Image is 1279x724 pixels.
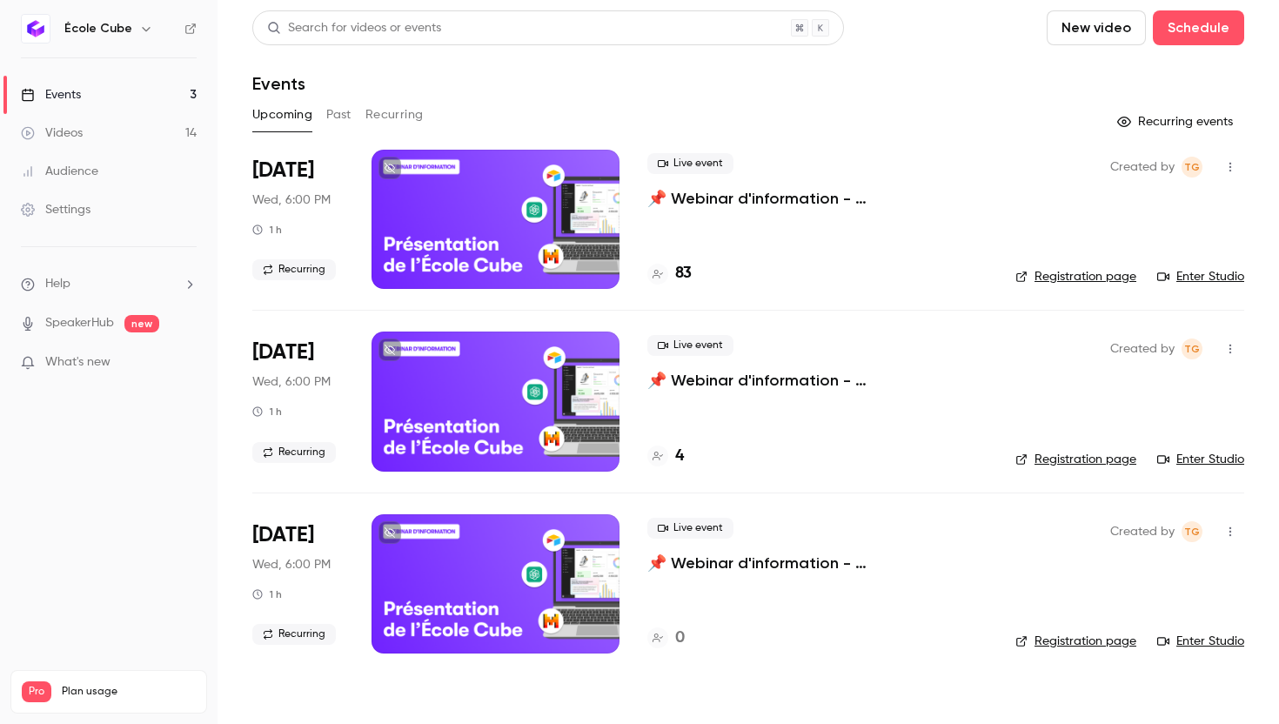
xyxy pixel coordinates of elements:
span: Thomas Groc [1182,521,1202,542]
h4: 83 [675,262,692,285]
h6: École Cube [64,20,132,37]
button: Recurring [365,101,424,129]
span: Pro [22,681,51,702]
h4: 4 [675,445,684,468]
button: Past [326,101,352,129]
span: Recurring [252,259,336,280]
span: Created by [1110,157,1175,178]
h4: 0 [675,627,685,650]
span: What's new [45,353,110,372]
iframe: Noticeable Trigger [176,355,197,371]
span: Wed, 6:00 PM [252,373,331,391]
a: SpeakerHub [45,314,114,332]
a: Registration page [1015,451,1136,468]
div: Events [21,86,81,104]
a: Registration page [1015,633,1136,650]
div: 1 h [252,223,282,237]
span: [DATE] [252,521,314,549]
img: École Cube [22,15,50,43]
span: Recurring [252,442,336,463]
a: 📌 Webinar d'information - [GEOGRAPHIC_DATA] [647,553,988,573]
div: Oct 8 Wed, 6:00 PM (Europe/Paris) [252,332,344,471]
span: Help [45,275,70,293]
div: Videos [21,124,83,142]
span: Plan usage [62,685,196,699]
a: Enter Studio [1157,633,1244,650]
span: Created by [1110,521,1175,542]
span: Thomas Groc [1182,157,1202,178]
div: Settings [21,201,90,218]
a: 📌 Webinar d'information - [GEOGRAPHIC_DATA] [647,370,988,391]
span: TG [1184,521,1200,542]
span: new [124,315,159,332]
span: Wed, 6:00 PM [252,191,331,209]
div: Search for videos or events [267,19,441,37]
span: Wed, 6:00 PM [252,556,331,573]
div: Sep 24 Wed, 6:00 PM (Europe/Paris) [252,150,344,289]
div: 1 h [252,405,282,419]
a: Registration page [1015,268,1136,285]
span: Created by [1110,339,1175,359]
a: Enter Studio [1157,451,1244,468]
span: [DATE] [252,339,314,366]
span: Live event [647,153,733,174]
span: Live event [647,518,733,539]
a: 0 [647,627,685,650]
div: Audience [21,163,98,180]
a: 83 [647,262,692,285]
div: 1 h [252,587,282,601]
h1: Events [252,73,305,94]
a: 4 [647,445,684,468]
span: Thomas Groc [1182,339,1202,359]
a: Enter Studio [1157,268,1244,285]
span: [DATE] [252,157,314,184]
div: Oct 22 Wed, 6:00 PM (Europe/Paris) [252,514,344,654]
button: Recurring events [1109,108,1244,136]
a: 📌 Webinar d'information - [GEOGRAPHIC_DATA] [647,188,988,209]
span: TG [1184,157,1200,178]
span: Recurring [252,624,336,645]
button: New video [1047,10,1146,45]
li: help-dropdown-opener [21,275,197,293]
button: Schedule [1153,10,1244,45]
span: Live event [647,335,733,356]
span: TG [1184,339,1200,359]
button: Upcoming [252,101,312,129]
